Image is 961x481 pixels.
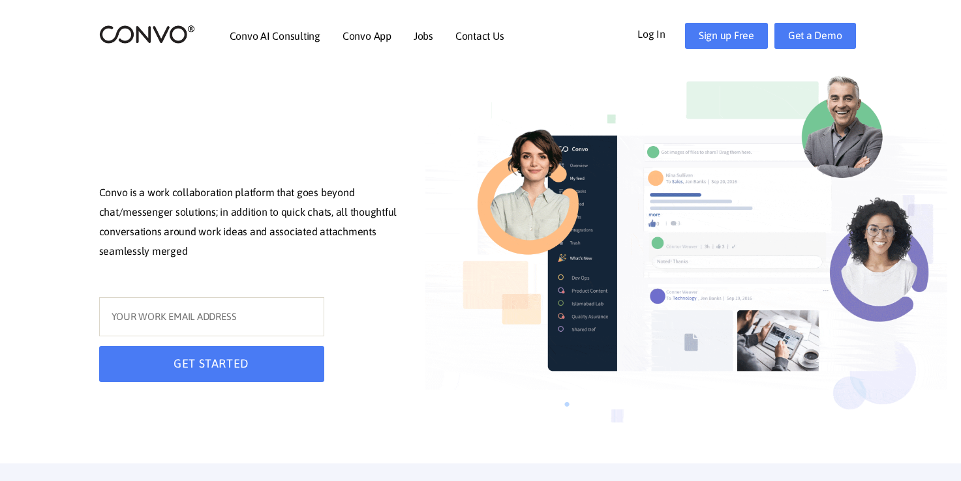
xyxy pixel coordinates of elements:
[425,59,947,463] img: image_not_found
[230,31,320,41] a: Convo AI Consulting
[99,346,324,382] button: GET STARTED
[774,23,856,49] a: Get a Demo
[343,31,391,41] a: Convo App
[637,23,685,44] a: Log In
[414,31,433,41] a: Jobs
[685,23,768,49] a: Sign up Free
[99,297,324,336] input: YOUR WORK EMAIL ADDRESS
[99,24,195,44] img: logo_2.png
[99,183,406,264] p: Convo is a work collaboration platform that goes beyond chat/messenger solutions; in addition to ...
[455,31,504,41] a: Contact Us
